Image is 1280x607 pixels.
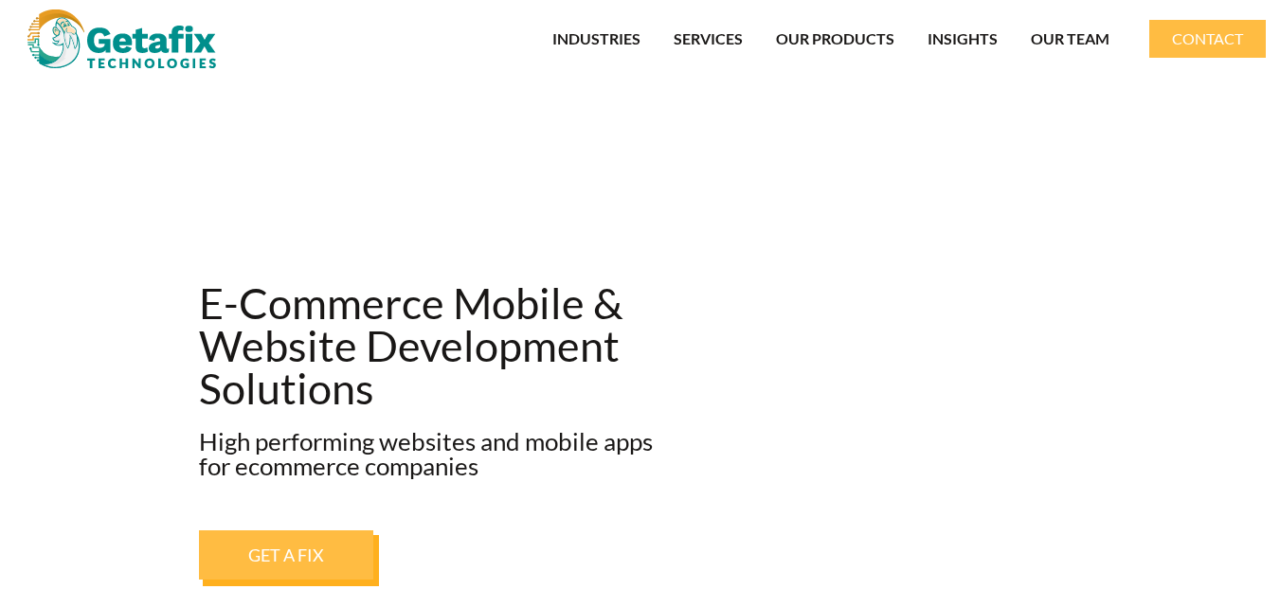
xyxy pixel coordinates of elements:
[674,17,743,61] a: SERVICES
[199,282,676,410] h1: E-Commerce Mobile & Website Development Solutions
[776,17,894,61] a: OUR PRODUCTS
[1172,31,1243,46] span: CONTACT
[552,17,640,61] a: INDUSTRIES
[1149,20,1266,58] a: CONTACT
[928,17,998,61] a: INSIGHTS
[27,9,216,68] img: web and mobile application development company
[253,17,1110,61] nav: Menu
[1031,17,1109,61] a: OUR TEAM
[248,546,324,563] span: GET A FIX
[199,429,676,478] h2: High performing websites and mobile apps for ecommerce companies
[199,530,373,580] a: GET A FIX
